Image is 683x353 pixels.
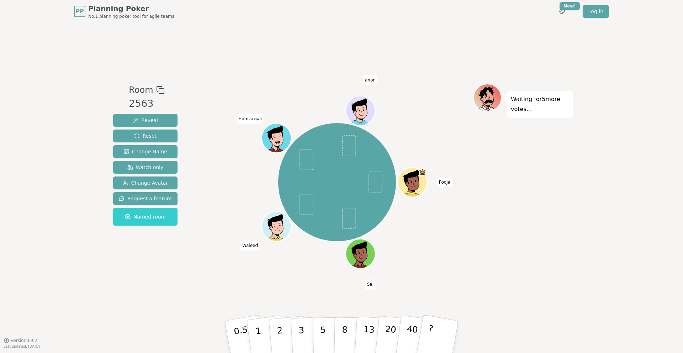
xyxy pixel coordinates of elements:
span: Reset [134,132,157,139]
button: Reset [113,130,178,142]
span: PP [75,7,84,16]
button: Change Name [113,145,178,158]
button: Named room [113,208,178,226]
span: No.1 planning poker tool for agile teams [88,14,174,19]
span: Click to change your name [437,177,452,187]
button: Watch only [113,161,178,174]
span: Click to change your name [240,240,260,250]
span: (you) [253,118,262,121]
button: Change Avatar [113,176,178,189]
span: Click to change your name [237,114,263,124]
p: Waiting for 5 more votes... [511,94,569,114]
span: Change Avatar [123,179,168,186]
span: Pooja is the host [419,168,426,176]
span: Reveal [133,117,158,124]
span: Watch only [127,164,164,171]
button: New! [556,5,568,18]
span: Click to change your name [363,75,377,85]
span: Planning Poker [88,4,174,14]
span: Version 0.9.2 [11,338,37,343]
span: Room [129,84,153,96]
button: Version0.9.2 [4,338,37,343]
a: PPPlanning PokerNo.1 planning poker tool for agile teams [74,4,174,19]
span: Last updated: [DATE] [4,344,40,348]
a: Log in [583,5,609,18]
button: Click to change your avatar [263,124,290,152]
button: Reveal [113,114,178,127]
span: Change Name [123,148,167,155]
div: 2563 [129,96,164,111]
span: Request a feature [119,195,172,202]
button: Request a feature [113,192,178,205]
div: New! [560,2,580,10]
span: Click to change your name [365,279,375,289]
span: Named room [125,213,166,220]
